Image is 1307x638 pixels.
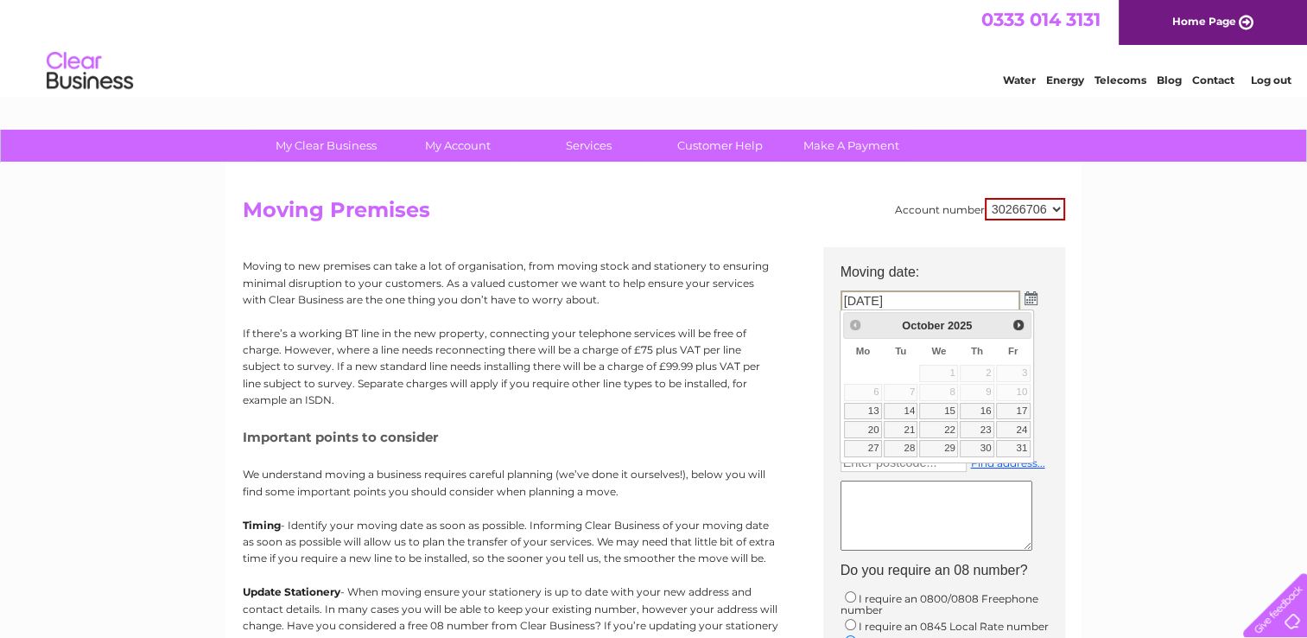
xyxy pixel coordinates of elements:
[243,325,778,408] p: If there’s a working BT line in the new property, connecting your telephone services will be free...
[1025,291,1037,305] img: ...
[1008,346,1018,356] span: Friday
[919,403,958,420] a: 15
[895,346,906,356] span: Tuesday
[1094,73,1146,86] a: Telecoms
[649,130,791,162] a: Customer Help
[243,585,340,598] b: Update Stationery
[981,9,1101,30] a: 0333 014 3131
[996,440,1031,457] a: 31
[996,421,1031,438] a: 24
[780,130,923,162] a: Make A Payment
[919,421,958,438] a: 22
[996,403,1031,420] a: 17
[243,198,1065,231] h2: Moving Premises
[1003,73,1036,86] a: Water
[386,130,529,162] a: My Account
[832,558,1074,584] th: Do you require an 08 number?
[971,346,983,356] span: Thursday
[960,440,994,457] a: 30
[243,466,778,499] p: We understand moving a business requires careful planning (we’ve done it ourselves!), below you w...
[1046,73,1084,86] a: Energy
[243,430,778,444] h5: Important points to consider
[243,258,778,308] p: Moving to new premises can take a lot of organisation, from moving stock and stationery to ensuri...
[960,403,994,420] a: 16
[844,403,882,420] a: 13
[1157,73,1182,86] a: Blog
[832,316,1074,341] th: Current address:
[1250,73,1291,86] a: Log out
[517,130,660,162] a: Services
[856,346,871,356] span: Monday
[902,319,944,332] span: October
[243,519,281,532] b: Timing
[895,198,1065,220] div: Account number
[884,440,918,457] a: 28
[971,456,1045,469] a: Find address...
[832,247,1074,285] th: Moving date:
[246,10,1063,84] div: Clear Business is a trading name of Verastar Limited (registered in [GEOGRAPHIC_DATA] No. 3667643...
[844,421,882,438] a: 20
[1009,315,1029,335] a: Next
[255,130,397,162] a: My Clear Business
[832,423,1074,449] th: New address:
[931,346,946,356] span: Wednesday
[1192,73,1234,86] a: Contact
[243,517,778,567] p: - Identify your moving date as soon as possible. Informing Clear Business of your moving date as ...
[919,440,958,457] a: 29
[46,45,134,98] img: logo.png
[844,440,882,457] a: 27
[884,421,918,438] a: 21
[948,319,972,332] span: 2025
[884,403,918,420] a: 14
[1012,318,1025,332] span: Next
[960,421,994,438] a: 23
